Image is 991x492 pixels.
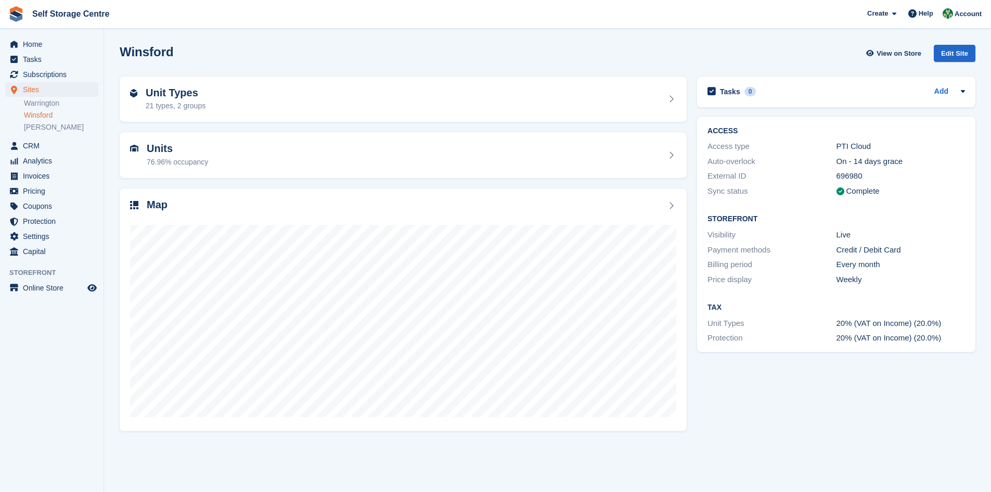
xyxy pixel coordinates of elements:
div: 0 [744,87,756,96]
div: Payment methods [707,244,836,256]
a: menu [5,244,98,259]
img: stora-icon-8386f47178a22dfd0bd8f6a31ec36ba5ce8667c1dd55bd0f319d3a0aa187defe.svg [8,6,24,22]
div: Edit Site [934,45,975,62]
div: 696980 [836,170,965,182]
img: unit-type-icn-2b2737a686de81e16bb02015468b77c625bbabd49415b5ef34ead5e3b44a266d.svg [130,89,137,97]
div: Visibility [707,229,836,241]
h2: Units [147,143,208,155]
span: Create [867,8,888,19]
a: menu [5,169,98,183]
div: Sync status [707,185,836,197]
a: menu [5,138,98,153]
span: Coupons [23,199,85,213]
div: Price display [707,274,836,286]
h2: Tax [707,304,965,312]
h2: Map [147,199,168,211]
div: Credit / Debit Card [836,244,965,256]
h2: Storefront [707,215,965,223]
a: Units 76.96% occupancy [120,132,687,178]
a: Preview store [86,282,98,294]
a: menu [5,67,98,82]
div: 20% (VAT on Income) (20.0%) [836,318,965,330]
span: Help [919,8,933,19]
span: View on Store [877,48,921,59]
div: Unit Types [707,318,836,330]
div: On - 14 days grace [836,156,965,168]
div: Billing period [707,259,836,271]
a: Winsford [24,110,98,120]
a: [PERSON_NAME] [24,122,98,132]
div: Weekly [836,274,965,286]
a: menu [5,52,98,67]
a: Edit Site [934,45,975,66]
span: Invoices [23,169,85,183]
div: Complete [846,185,880,197]
a: menu [5,154,98,168]
h2: Winsford [120,45,174,59]
span: Settings [23,229,85,244]
a: menu [5,281,98,295]
a: menu [5,37,98,52]
a: Self Storage Centre [28,5,113,22]
a: Add [934,86,948,98]
span: Protection [23,214,85,229]
a: menu [5,214,98,229]
span: Pricing [23,184,85,198]
div: Live [836,229,965,241]
a: View on Store [865,45,925,62]
a: Unit Types 21 types, 2 groups [120,77,687,122]
a: menu [5,82,98,97]
img: map-icn-33ee37083ee616e46c38cad1a60f524a97daa1e2b2c8c0bc3eb3415660979fc1.svg [130,201,138,209]
div: 76.96% occupancy [147,157,208,168]
a: menu [5,199,98,213]
span: Tasks [23,52,85,67]
div: Access type [707,141,836,153]
h2: Tasks [720,87,740,96]
span: Account [955,9,982,19]
div: 20% (VAT on Income) (20.0%) [836,332,965,344]
img: unit-icn-7be61d7bf1b0ce9d3e12c5938cc71ed9869f7b940bace4675aadf7bd6d80202e.svg [130,145,138,152]
div: PTI Cloud [836,141,965,153]
h2: Unit Types [146,87,205,99]
div: Protection [707,332,836,344]
span: Capital [23,244,85,259]
span: Home [23,37,85,52]
a: menu [5,229,98,244]
div: Auto-overlock [707,156,836,168]
span: Online Store [23,281,85,295]
a: Warrington [24,98,98,108]
span: CRM [23,138,85,153]
a: menu [5,184,98,198]
span: Analytics [23,154,85,168]
a: Map [120,188,687,432]
span: Subscriptions [23,67,85,82]
div: External ID [707,170,836,182]
h2: ACCESS [707,127,965,135]
div: 21 types, 2 groups [146,100,205,111]
span: Storefront [9,268,104,278]
img: Neil Taylor [943,8,953,19]
div: Every month [836,259,965,271]
span: Sites [23,82,85,97]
